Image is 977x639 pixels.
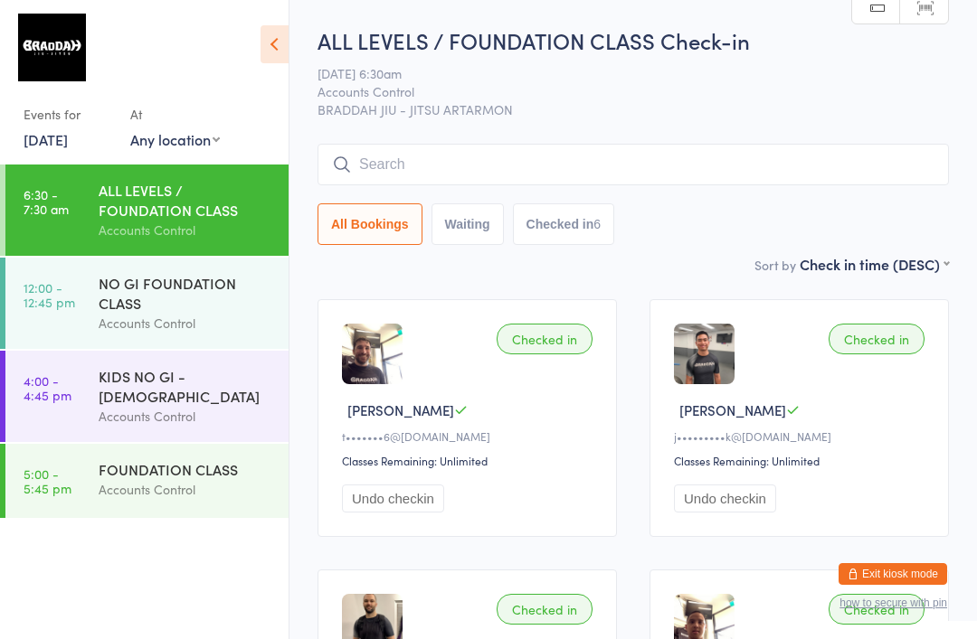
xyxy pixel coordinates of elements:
div: Checked in [497,594,593,625]
div: Classes Remaining: Unlimited [674,453,930,468]
div: Checked in [497,324,593,354]
label: Sort by [754,256,796,274]
time: 6:30 - 7:30 am [24,187,69,216]
div: Accounts Control [99,479,273,500]
span: [DATE] 6:30am [318,64,921,82]
a: 12:00 -12:45 pmNO GI FOUNDATION CLASSAccounts Control [5,258,289,349]
button: Waiting [432,203,504,245]
div: Any location [130,129,220,149]
button: All Bookings [318,203,422,245]
div: Checked in [829,594,925,625]
time: 5:00 - 5:45 pm [24,466,71,495]
span: [PERSON_NAME] [679,400,786,419]
a: [DATE] [24,129,68,149]
input: Search [318,144,949,185]
h2: ALL LEVELS / FOUNDATION CLASS Check-in [318,25,949,55]
button: Undo checkin [342,484,444,512]
button: Exit kiosk mode [839,563,947,585]
span: Accounts Control [318,82,921,100]
div: Accounts Control [99,313,273,334]
time: 4:00 - 4:45 pm [24,373,71,402]
div: Accounts Control [99,406,273,427]
a: 4:00 -4:45 pmKIDS NO GI - [DEMOGRAPHIC_DATA]Accounts Control [5,351,289,442]
div: KIDS NO GI - [DEMOGRAPHIC_DATA] [99,366,273,406]
div: At [130,99,220,129]
div: 6 [593,217,601,231]
time: 12:00 - 12:45 pm [24,280,75,309]
div: NO GI FOUNDATION CLASS [99,273,273,313]
img: Braddah Jiu Jitsu Artarmon [18,14,86,81]
button: how to secure with pin [839,597,947,609]
button: Checked in6 [513,203,615,245]
img: image1704695495.png [674,324,735,384]
span: BRADDAH JIU - JITSU ARTARMON [318,100,949,118]
div: Accounts Control [99,220,273,240]
div: Classes Remaining: Unlimited [342,453,598,468]
img: image1745024074.png [342,324,403,384]
div: Check in time (DESC) [800,254,949,274]
span: [PERSON_NAME] [347,400,454,419]
a: 6:30 -7:30 amALL LEVELS / FOUNDATION CLASSAccounts Control [5,164,289,256]
a: 5:00 -5:45 pmFOUNDATION CLASSAccounts Control [5,444,289,518]
div: FOUNDATION CLASS [99,459,273,479]
div: Events for [24,99,112,129]
div: j•••••••••k@[DOMAIN_NAME] [674,428,930,444]
div: ALL LEVELS / FOUNDATION CLASS [99,180,273,220]
div: Checked in [829,324,925,354]
button: Undo checkin [674,484,776,512]
div: t•••••••6@[DOMAIN_NAME] [342,428,598,444]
